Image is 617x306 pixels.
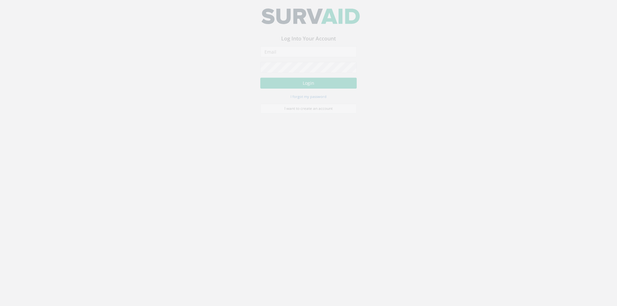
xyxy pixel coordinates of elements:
a: I want to create an account [260,108,357,118]
h3: Log Into Your Account [260,40,357,46]
small: I forgot my password [291,99,326,103]
button: Login [260,82,357,93]
input: Email [260,51,357,62]
a: I forgot my password [291,98,326,104]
